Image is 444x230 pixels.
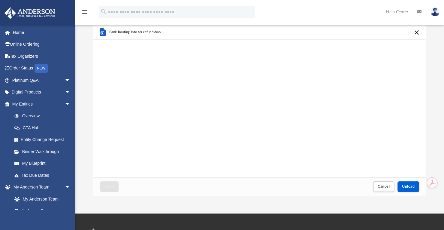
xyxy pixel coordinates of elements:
[373,181,394,192] button: Cancel
[65,86,77,99] span: arrow_drop_down
[4,26,80,38] a: Home
[8,193,74,205] a: My Anderson Team
[93,25,425,196] div: Upload
[65,98,77,110] span: arrow_drop_down
[430,8,439,16] img: User Pic
[8,146,80,158] a: Binder Walkthrough
[378,185,390,188] span: Cancel
[3,7,57,19] img: Anderson Advisors Platinum Portal
[413,29,421,36] button: Cancel this upload
[100,8,107,15] i: search
[4,86,80,98] a: Digital Productsarrow_drop_down
[402,185,415,188] span: Upload
[8,169,80,181] a: Tax Due Dates
[4,74,80,86] a: Platinum Q&Aarrow_drop_down
[8,205,77,217] a: Anderson System
[8,158,77,170] a: My Blueprint
[8,122,80,134] a: CTA Hub
[8,134,80,146] a: Entity Change Request
[397,181,419,192] button: Upload
[104,185,114,188] span: Close
[65,181,77,194] span: arrow_drop_down
[4,98,80,110] a: My Entitiesarrow_drop_down
[4,181,77,193] a: My Anderson Teamarrow_drop_down
[4,50,80,62] a: Tax Organizers
[4,38,80,51] a: Online Ordering
[93,25,425,177] div: grid
[81,8,88,16] i: menu
[8,110,80,122] a: Overview
[65,74,77,87] span: arrow_drop_down
[35,64,48,73] div: NEW
[81,11,88,16] a: menu
[100,181,119,192] button: Close
[109,30,162,34] span: Bank Routing Info for refund.docx
[4,62,80,75] a: Order StatusNEW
